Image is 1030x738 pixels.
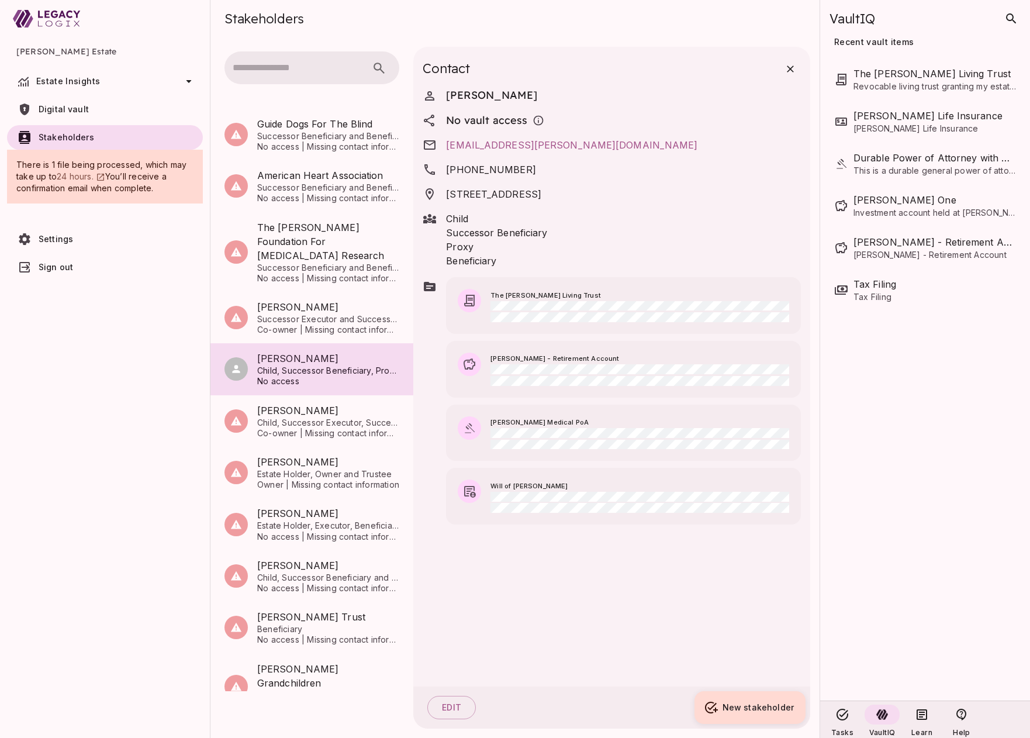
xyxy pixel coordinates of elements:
[853,123,1016,135] span: [PERSON_NAME] Life Insurance
[446,89,537,102] span: [PERSON_NAME]
[853,165,1016,177] span: This is a durable general power of attorney document executed by [PERSON_NAME] on [DATE] in [US_S...
[257,506,399,520] span: [PERSON_NAME]
[7,227,203,251] a: Settings
[39,104,89,114] span: Digital vault
[257,193,399,204] span: No access | Missing contact information
[257,404,399,418] span: [PERSON_NAME]
[16,37,193,65] span: [PERSON_NAME] Estate
[853,193,1016,207] span: Schwab One
[869,728,895,737] span: VaultIQ
[257,376,399,387] span: No access
[490,481,789,492] span: Will of [PERSON_NAME]
[257,314,399,325] span: Successor Executor and Successor Trustee
[257,469,399,480] span: Estate Holder, Owner and Trustee
[853,277,1016,291] span: Tax Filing
[423,61,469,77] span: Contact
[7,69,203,94] div: Estate Insights
[7,125,203,150] a: Stakeholders
[257,263,399,273] span: Successor Beneficiary and Beneficiary
[57,171,94,181] span: 24 hours.
[39,132,94,142] span: Stakeholders
[834,37,914,49] span: Recent vault items
[257,455,399,469] span: [PERSON_NAME]
[39,234,73,244] span: Settings
[953,728,970,737] span: Help
[257,300,399,314] span: [PERSON_NAME]
[39,262,73,272] span: Sign out
[427,696,476,719] button: Edit
[446,212,547,226] span: Child
[853,151,1016,165] span: Durable Power of Attorney with Regard to Property Matters and Personal Care
[257,220,399,263] span: The [PERSON_NAME] Foundation For [MEDICAL_DATA] Research
[257,480,399,490] span: Owner | Missing contact information
[853,109,1016,123] span: Henry Smith Life Insurance
[446,113,527,127] span: No vault access
[257,573,399,583] span: Child, Successor Beneficiary and Proxy
[446,187,541,201] span: [STREET_ADDRESS]
[834,58,1016,101] div: The [PERSON_NAME] Living TrustRevocable living trust granting my estate to the spouse, then to ch...
[853,249,1016,261] span: [PERSON_NAME] - Retirement Account
[257,182,399,193] span: Successor Beneficiary and Beneficiary
[257,325,399,335] span: Co-owner | Missing contact information
[853,67,1016,81] span: The Henry Smith Living Trust
[257,142,399,152] span: No access | Missing contact information
[694,691,806,724] button: New stakeholder
[831,728,853,737] span: Tasks
[853,291,1016,303] span: Tax Filing
[853,207,1016,219] span: Investment account held at [PERSON_NAME] [PERSON_NAME]
[57,171,105,181] a: 24 hours.
[853,81,1016,92] span: Revocable living trust granting my estate to the spouse, then to children and charitable gifts.
[257,365,399,376] span: Child, Successor Beneficiary, Proxy and Beneficiary
[446,254,547,268] span: Beneficiary
[224,11,304,27] span: Stakeholders
[911,728,932,737] span: Learn
[36,76,100,86] span: Estate Insights
[257,418,399,428] span: Child, Successor Executor, Successor Beneficiary, Successor Trustee and Proxy
[446,163,535,177] span: [PHONE_NUMBER]
[490,418,789,428] span: [PERSON_NAME] Medical PoA
[446,240,547,254] span: Proxy
[257,532,399,542] span: No access | Missing contact information
[16,160,189,181] span: There is 1 file being processed, which may take up to
[834,143,1016,185] div: Durable Power of Attorney with Regard to Property Matters and Personal CareThis is a durable gene...
[257,662,399,690] span: [PERSON_NAME] Grandchildren
[7,255,203,280] a: Sign out
[834,227,1016,269] div: [PERSON_NAME] - Retirement Account[PERSON_NAME] - Retirement Account
[446,277,801,334] button: The [PERSON_NAME] Living Trust
[257,610,399,624] span: [PERSON_NAME] Trust
[7,97,203,122] a: Digital vault
[829,11,875,27] span: VaultIQ
[257,428,399,439] span: Co-owner | Missing contact information
[834,185,1016,227] div: [PERSON_NAME] OneInvestment account held at [PERSON_NAME] [PERSON_NAME]
[446,226,547,240] span: Successor Beneficiary
[834,101,1016,143] div: [PERSON_NAME] Life Insurance[PERSON_NAME] Life Insurance
[257,690,399,701] span: Successor Beneficiary
[257,168,399,182] span: American Heart Association
[257,131,399,142] span: Successor Beneficiary and Beneficiary
[490,354,789,364] span: [PERSON_NAME] - Retirement Account
[257,351,399,365] span: [PERSON_NAME]
[257,520,399,531] span: Estate Holder, Executor, Beneficiary, Trustee, Successor Beneficiary, Proxy and Owner
[834,269,1016,311] div: Tax FilingTax Filing
[446,139,697,151] a: [EMAIL_ADDRESS][PERSON_NAME][DOMAIN_NAME]
[257,273,399,284] span: No access | Missing contact information
[257,634,399,645] span: No access | Missing contact information
[446,341,801,398] button: [PERSON_NAME] - Retirement Account
[723,702,794,712] span: New stakeholder
[446,468,801,525] button: Will of [PERSON_NAME]
[257,117,399,131] span: Guide Dogs For The Blind
[257,624,399,634] span: Beneficiary
[490,291,789,301] span: The [PERSON_NAME] Living Trust
[257,558,399,573] span: [PERSON_NAME]
[257,583,399,594] span: No access | Missing contact information
[446,405,801,461] button: [PERSON_NAME] Medical PoA
[853,235,1016,249] span: Schwab - Retirement Account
